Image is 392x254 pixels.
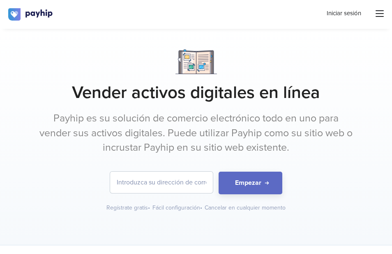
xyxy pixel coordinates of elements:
[106,204,151,212] div: Regístrate gratis
[175,49,217,74] img: Notebook.png
[200,204,202,211] span: •
[205,204,286,212] div: Cancelar en cualquier momento
[110,172,213,193] input: Introduzca su dirección de correo electrónico
[152,204,203,212] div: Fácil configuración
[148,204,150,211] span: •
[39,111,353,155] p: Payhip es su solución de comercio electrónico todo en uno para vender sus activos digitales. Pued...
[8,8,53,21] img: logo.svg
[219,172,282,194] button: Empezar
[39,82,353,103] h1: Vender activos digitales en línea
[327,9,361,18] a: Iniciar sesión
